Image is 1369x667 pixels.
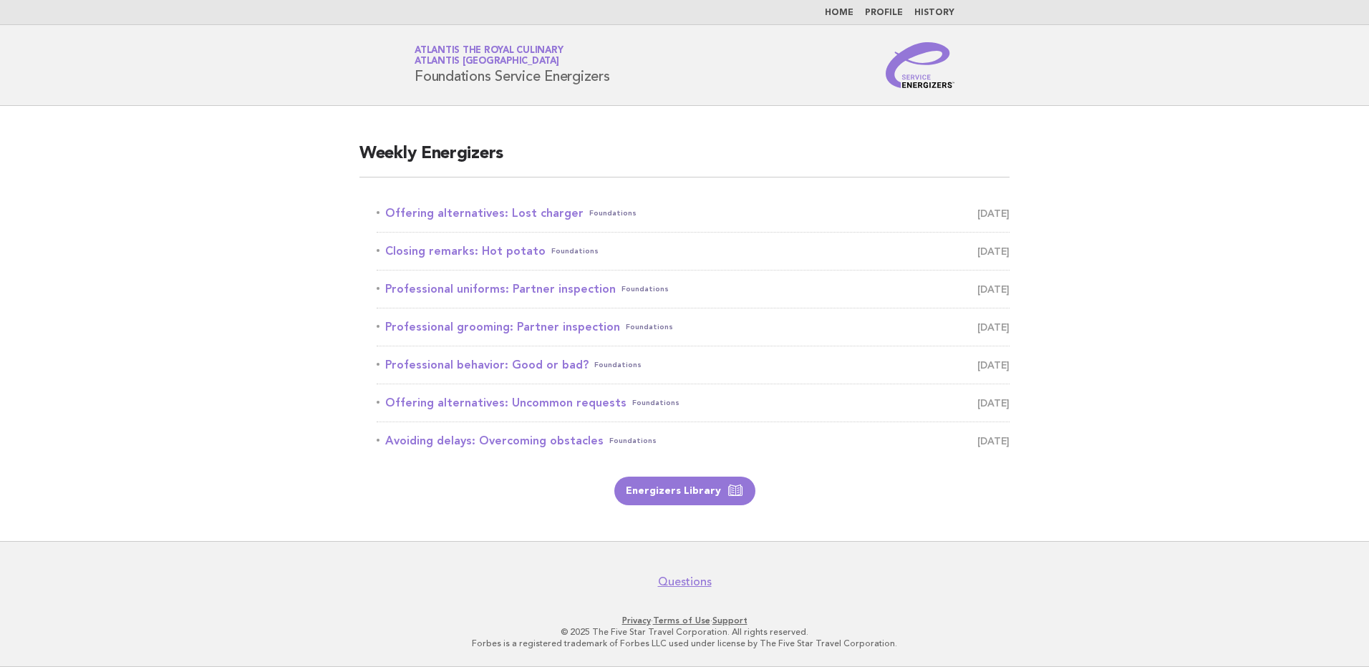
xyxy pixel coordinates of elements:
[377,203,1010,223] a: Offering alternatives: Lost chargerFoundations [DATE]
[977,241,1010,261] span: [DATE]
[622,615,651,625] a: Privacy
[377,355,1010,375] a: Professional behavior: Good or bad?Foundations [DATE]
[551,241,599,261] span: Foundations
[865,9,903,17] a: Profile
[977,355,1010,375] span: [DATE]
[589,203,637,223] span: Foundations
[377,317,1010,337] a: Professional grooming: Partner inspectionFoundations [DATE]
[359,142,1010,177] h2: Weekly Energizers
[977,279,1010,299] span: [DATE]
[614,477,755,505] a: Energizers Library
[377,241,1010,261] a: Closing remarks: Hot potatoFoundations [DATE]
[658,575,712,589] a: Questions
[415,57,559,67] span: Atlantis [GEOGRAPHIC_DATA]
[621,279,669,299] span: Foundations
[377,279,1010,299] a: Professional uniforms: Partner inspectionFoundations [DATE]
[246,638,1123,649] p: Forbes is a registered trademark of Forbes LLC used under license by The Five Star Travel Corpora...
[825,9,853,17] a: Home
[415,47,610,84] h1: Foundations Service Energizers
[609,431,657,451] span: Foundations
[653,615,710,625] a: Terms of Use
[377,431,1010,451] a: Avoiding delays: Overcoming obstaclesFoundations [DATE]
[977,431,1010,451] span: [DATE]
[886,42,954,88] img: Service Energizers
[977,393,1010,413] span: [DATE]
[377,393,1010,413] a: Offering alternatives: Uncommon requestsFoundations [DATE]
[594,355,642,375] span: Foundations
[712,615,748,625] a: Support
[632,393,679,413] span: Foundations
[977,317,1010,337] span: [DATE]
[246,615,1123,626] p: · ·
[914,9,954,17] a: History
[415,46,563,66] a: Atlantis the Royal CulinaryAtlantis [GEOGRAPHIC_DATA]
[626,317,673,337] span: Foundations
[977,203,1010,223] span: [DATE]
[246,626,1123,638] p: © 2025 The Five Star Travel Corporation. All rights reserved.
